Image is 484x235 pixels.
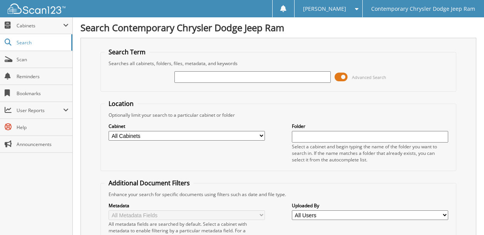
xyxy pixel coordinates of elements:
span: Reminders [17,73,69,80]
span: Search [17,39,67,46]
div: Searches all cabinets, folders, files, metadata, and keywords [105,60,452,67]
span: [PERSON_NAME] [303,7,346,11]
span: Cabinets [17,22,63,29]
span: Scan [17,56,69,63]
span: Bookmarks [17,90,69,97]
span: Advanced Search [352,74,386,80]
label: Metadata [109,202,265,209]
label: Cabinet [109,123,265,129]
label: Uploaded By [292,202,448,209]
span: Help [17,124,69,131]
span: Contemporary Chrysler Dodge Jeep Ram [371,7,475,11]
div: Select a cabinet and begin typing the name of the folder you want to search in. If the name match... [292,143,448,163]
img: scan123-logo-white.svg [8,3,65,14]
h1: Search Contemporary Chrysler Dodge Jeep Ram [80,21,476,34]
span: User Reports [17,107,63,114]
div: Optionally limit your search to a particular cabinet or folder [105,112,452,118]
legend: Location [105,99,137,108]
legend: Additional Document Filters [105,179,194,187]
span: Announcements [17,141,69,148]
legend: Search Term [105,48,149,56]
label: Folder [292,123,448,129]
div: Enhance your search for specific documents using filters such as date and file type. [105,191,452,198]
